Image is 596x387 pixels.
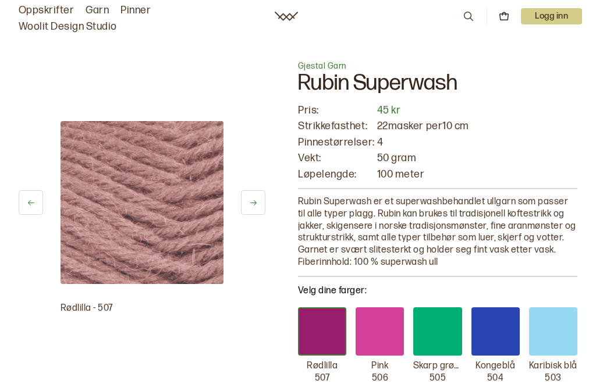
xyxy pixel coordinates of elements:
[298,168,375,181] p: Løpelengde:
[377,151,577,165] p: 50 gram
[298,136,375,149] p: Pinnestørrelser:
[377,136,577,149] p: 4
[529,360,577,372] p: Karibisk blå
[430,372,446,385] p: 505
[298,196,577,269] p: Rubin Superwash er et superwashbehandlet ullgarn som passer til alle typer plagg. Rubin kan bruke...
[120,2,151,19] a: Pinner
[315,372,329,385] p: 507
[61,303,223,315] p: Rødlilla - 507
[545,372,561,385] p: 503
[476,360,515,372] p: Kongeblå
[521,8,582,24] button: User dropdown
[61,121,223,284] img: Bilde av garn
[19,19,117,35] a: Woolit Design Studio
[307,360,338,372] p: Rødlilla
[413,360,462,372] p: Skarp grønn
[298,151,375,165] p: Vekt:
[377,104,577,117] p: 45 kr
[377,168,577,181] p: 100 meter
[86,2,109,19] a: Garn
[371,360,388,372] p: Pink
[275,12,298,21] a: Woolit
[298,104,375,117] p: Pris:
[19,2,74,19] a: Oppskrifter
[298,119,375,133] p: Strikkefasthet:
[487,372,503,385] p: 504
[298,72,577,104] h1: Rubin Superwash
[298,284,577,298] p: Velg dine farger:
[372,372,388,385] p: 506
[521,8,582,24] p: Logg inn
[298,61,346,71] span: Gjestal Garn
[377,119,577,133] p: 22 masker per 10 cm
